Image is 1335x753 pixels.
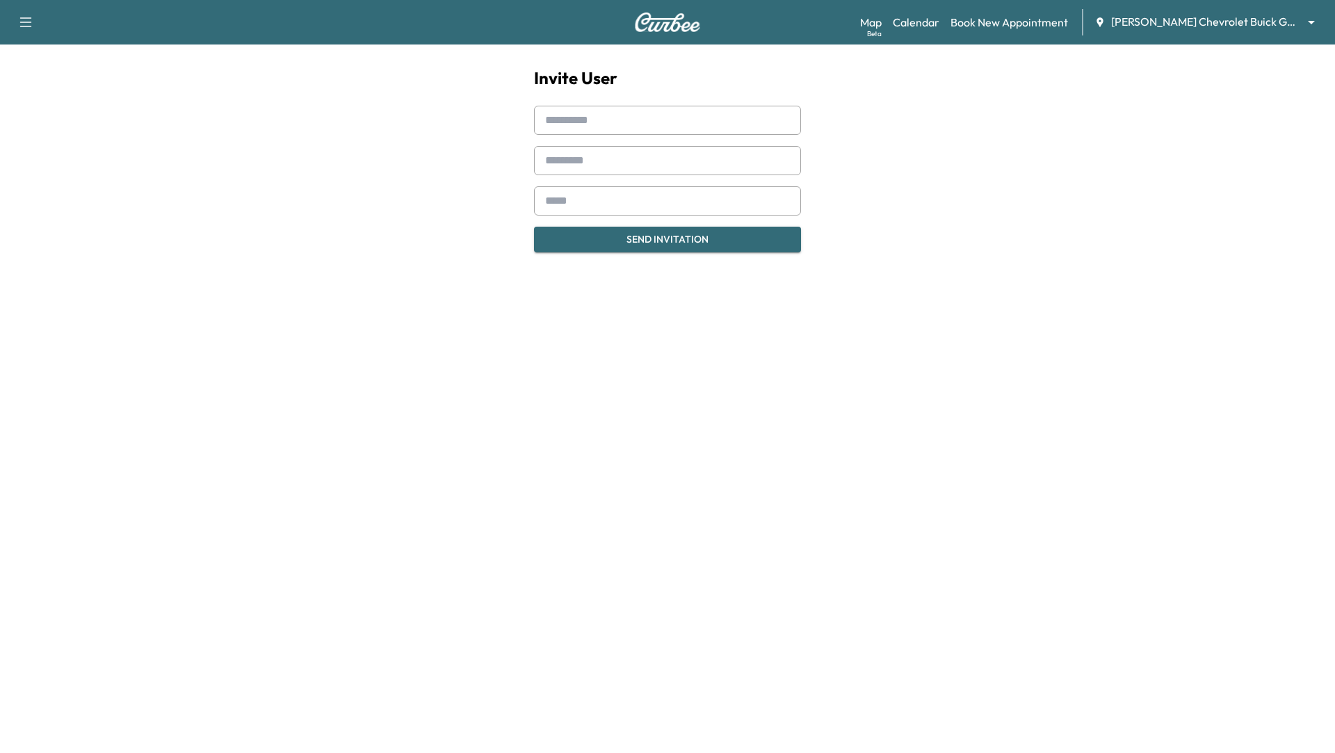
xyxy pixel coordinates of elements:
h1: Invite User [534,67,801,89]
a: Calendar [893,14,939,31]
img: Curbee Logo [634,13,701,32]
a: Book New Appointment [950,14,1068,31]
a: MapBeta [860,14,882,31]
div: Beta [867,29,882,39]
span: [PERSON_NAME] Chevrolet Buick GMC [1111,14,1302,30]
button: Send Invitation [534,227,801,252]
